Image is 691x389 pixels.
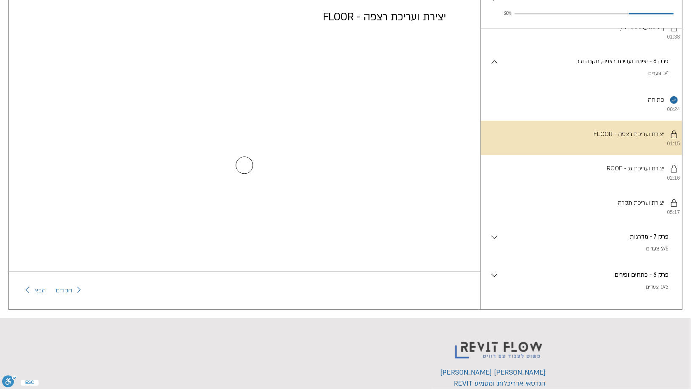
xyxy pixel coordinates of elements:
[449,329,550,364] img: Revit flow logo פשוט לעבוד עם רוויט
[500,308,669,318] p: פרק 9 - חיבור חלקי המבנה (עריכה)
[607,34,680,40] p: 01:38
[580,164,680,181] button: יש להשלים את השלבים לפי הסדר.ROOF - יצירת ועריכת גג02:16
[43,9,447,25] h3: FLOOR - יצירת ועריכת רצפה
[621,95,666,105] p: פתיחה
[567,130,666,139] p: FLOOR - יצירת ועריכת רצפה
[591,198,680,215] button: יש להשלים את השלבים לפי הסדר.יצירת ועריכת תקרה05:17
[34,286,46,296] span: הבא
[500,270,669,280] p: פרק 8 - פתחים ופירים
[500,245,669,253] p: 2/5 צעדים
[56,286,72,296] span: הקודם
[605,209,680,215] p: 05:17
[594,175,680,181] p: 02:16
[56,286,84,296] button: הקודם
[489,308,674,330] button: פרק 9 - חיבור חלקי המבנה (עריכה).0/4 צעדים
[500,69,669,78] p: 1/4 צעדים
[481,86,682,224] div: פרק 6 - יצירת ועריכת רצפה, תקרה וגג.1/4 צעדים
[489,57,674,78] button: פרק 6 - יצירת ועריכת רצפה, תקרה וגג.1/4 צעדים
[489,270,674,292] button: פרק 8 - פתחים ופירים.0/2 צעדים
[504,10,511,17] span: 28%
[489,232,674,253] button: פרק 7 - מדרגות.2/5 צעדים
[504,13,674,14] div: Participant Progress
[580,164,666,173] p: ROOF - יצירת ועריכת גג
[500,232,669,242] p: פרק 7 - מדרגות
[22,286,46,296] button: הבא
[621,95,680,112] button: השלמת את השלב הזה.פתיחה00:24
[567,129,680,147] button: יש להשלים את השלבים לפי הסדר.FLOOR - יצירת ועריכת רצפה01:15
[581,141,680,147] p: 01:15
[593,22,680,40] button: יש להשלים את השלבים לפי הסדר.[PERSON_NAME]01:38
[441,368,546,388] span: [PERSON_NAME] [PERSON_NAME] הנדסאי אדריכלות ומטמיע REVIT
[635,106,680,112] p: 00:24
[591,198,666,208] p: יצירת ועריכת תקרה
[500,57,669,66] p: פרק 6 - יצירת ועריכת רצפה, תקרה וגג
[500,283,669,292] p: 0/2 צעדים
